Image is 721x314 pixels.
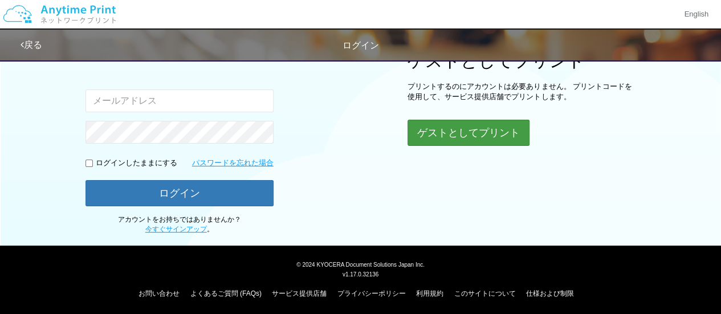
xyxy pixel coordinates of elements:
a: 利用規約 [416,289,443,297]
a: よくあるご質問 (FAQs) [190,289,262,297]
p: プリントするのにアカウントは必要ありません。 プリントコードを使用して、サービス提供店舗でプリントします。 [408,81,636,103]
button: ゲストとしてプリント [408,120,529,146]
a: パスワードを忘れた場合 [192,158,274,169]
input: メールアドレス [85,89,274,112]
span: ログイン [343,40,379,50]
p: ログインしたままにする [96,158,177,169]
button: ログイン [85,180,274,206]
span: v1.17.0.32136 [343,271,378,278]
a: サービス提供店舗 [272,289,327,297]
span: 。 [145,225,214,233]
a: 仕様および制限 [526,289,574,297]
a: お問い合わせ [139,289,180,297]
p: アカウントをお持ちではありませんか？ [85,215,274,234]
a: このサイトについて [454,289,515,297]
span: © 2024 KYOCERA Document Solutions Japan Inc. [296,260,425,268]
a: 今すぐサインアップ [145,225,207,233]
a: プライバシーポリシー [337,289,406,297]
a: 戻る [21,40,42,50]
